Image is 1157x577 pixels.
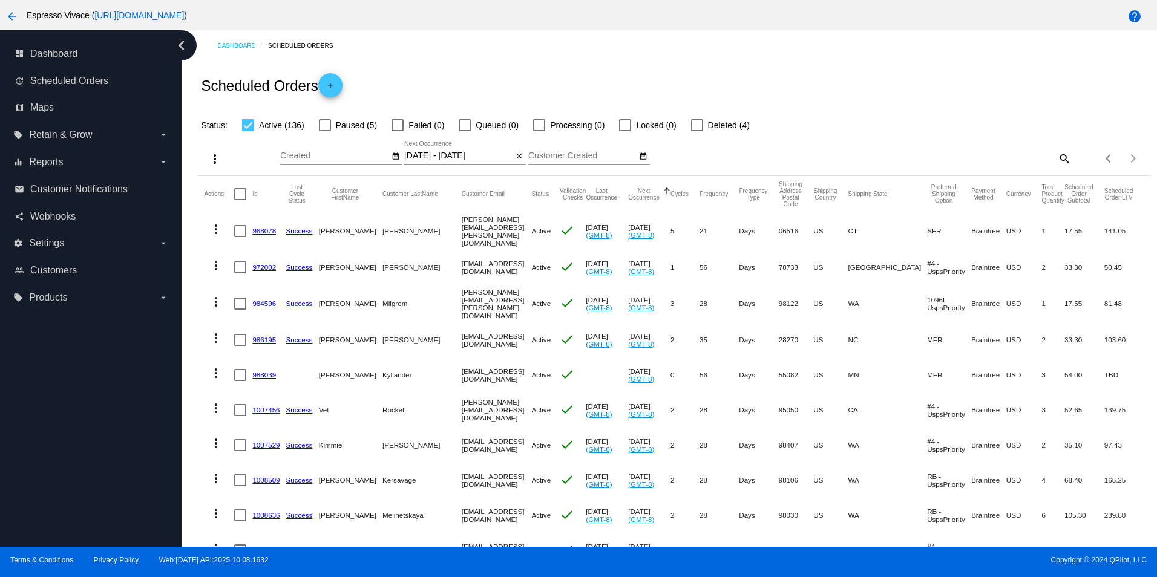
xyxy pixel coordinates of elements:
[628,304,654,311] a: (GMT-8)
[628,410,654,418] a: (GMT-8)
[586,533,628,568] mat-cell: [DATE]
[462,250,532,285] mat-cell: [EMAIL_ADDRESS][DOMAIN_NAME]
[94,556,139,564] a: Privacy Policy
[779,393,814,428] mat-cell: 95050
[15,207,168,226] a: share Webhooks
[252,227,276,235] a: 968078
[252,299,276,307] a: 984596
[1041,357,1064,393] mat-cell: 3
[779,181,803,207] button: Change sorting for ShippingPostcode
[848,285,928,322] mat-cell: WA
[319,212,382,250] mat-cell: [PERSON_NAME]
[286,441,313,449] a: Success
[382,357,462,393] mat-cell: Kyllander
[848,212,928,250] mat-cell: CT
[1041,285,1064,322] mat-cell: 1
[1121,146,1146,171] button: Next page
[29,238,64,249] span: Settings
[586,212,628,250] mat-cell: [DATE]
[319,187,372,201] button: Change sorting for CustomerFirstName
[1104,285,1144,322] mat-cell: 81.48
[462,533,532,568] mat-cell: [EMAIL_ADDRESS][DOMAIN_NAME]
[1104,212,1144,250] mat-cell: 141.05
[628,340,654,348] a: (GMT-8)
[1006,428,1042,463] mat-cell: USD
[813,285,848,322] mat-cell: US
[1041,428,1064,463] mat-cell: 2
[848,428,928,463] mat-cell: WA
[404,151,513,161] input: Next Occurrence
[252,371,276,379] a: 988039
[15,180,168,199] a: email Customer Notifications
[779,285,814,322] mat-cell: 98122
[927,250,971,285] mat-cell: #4 - UspsPriority
[286,299,313,307] a: Success
[586,410,612,418] a: (GMT-8)
[628,533,670,568] mat-cell: [DATE]
[382,498,462,533] mat-cell: Melinetskaya
[739,463,778,498] mat-cell: Days
[848,357,928,393] mat-cell: MN
[13,157,23,167] i: equalizer
[971,533,1006,568] mat-cell: Braintree
[700,250,739,285] mat-cell: 56
[971,498,1006,533] mat-cell: Braintree
[670,393,700,428] mat-cell: 2
[1104,498,1144,533] mat-cell: 239.80
[462,191,505,198] button: Change sorting for CustomerEmail
[848,533,928,568] mat-cell: WI
[13,130,23,140] i: local_offer
[700,498,739,533] mat-cell: 28
[382,285,462,322] mat-cell: Milgrom
[1006,463,1042,498] mat-cell: USD
[1006,322,1042,357] mat-cell: USD
[927,357,971,393] mat-cell: MFR
[779,212,814,250] mat-cell: 06516
[382,393,462,428] mat-cell: Rocket
[927,428,971,463] mat-cell: #4 - UspsPriority
[286,336,313,344] a: Success
[560,259,574,274] mat-icon: check
[739,322,778,357] mat-cell: Days
[15,103,24,112] i: map
[30,265,77,276] span: Customers
[15,98,168,117] a: map Maps
[1064,498,1104,533] mat-cell: 105.30
[813,533,848,568] mat-cell: US
[586,463,628,498] mat-cell: [DATE]
[532,263,551,271] span: Active
[1041,212,1064,250] mat-cell: 1
[201,73,342,97] h2: Scheduled Orders
[15,44,168,64] a: dashboard Dashboard
[739,533,778,568] mat-cell: Days
[1064,357,1104,393] mat-cell: 54.00
[739,250,778,285] mat-cell: Days
[739,393,778,428] mat-cell: Days
[13,293,23,302] i: local_offer
[209,258,223,273] mat-icon: more_vert
[209,471,223,486] mat-icon: more_vert
[1104,393,1144,428] mat-cell: 139.75
[848,498,928,533] mat-cell: WA
[15,76,24,86] i: update
[739,357,778,393] mat-cell: Days
[813,357,848,393] mat-cell: US
[700,428,739,463] mat-cell: 28
[286,476,313,484] a: Success
[1104,322,1144,357] mat-cell: 103.60
[29,157,63,168] span: Reports
[628,285,670,322] mat-cell: [DATE]
[586,428,628,463] mat-cell: [DATE]
[15,71,168,91] a: update Scheduled Orders
[700,285,739,322] mat-cell: 28
[779,250,814,285] mat-cell: 78733
[700,212,739,250] mat-cell: 21
[280,151,389,161] input: Created
[319,533,382,568] mat-cell: AUSTIN
[252,191,257,198] button: Change sorting for Id
[779,322,814,357] mat-cell: 28270
[462,285,532,322] mat-cell: [PERSON_NAME][EMAIL_ADDRESS][PERSON_NAME][DOMAIN_NAME]
[670,533,700,568] mat-cell: 1
[971,393,1006,428] mat-cell: Braintree
[392,152,400,161] mat-icon: date_range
